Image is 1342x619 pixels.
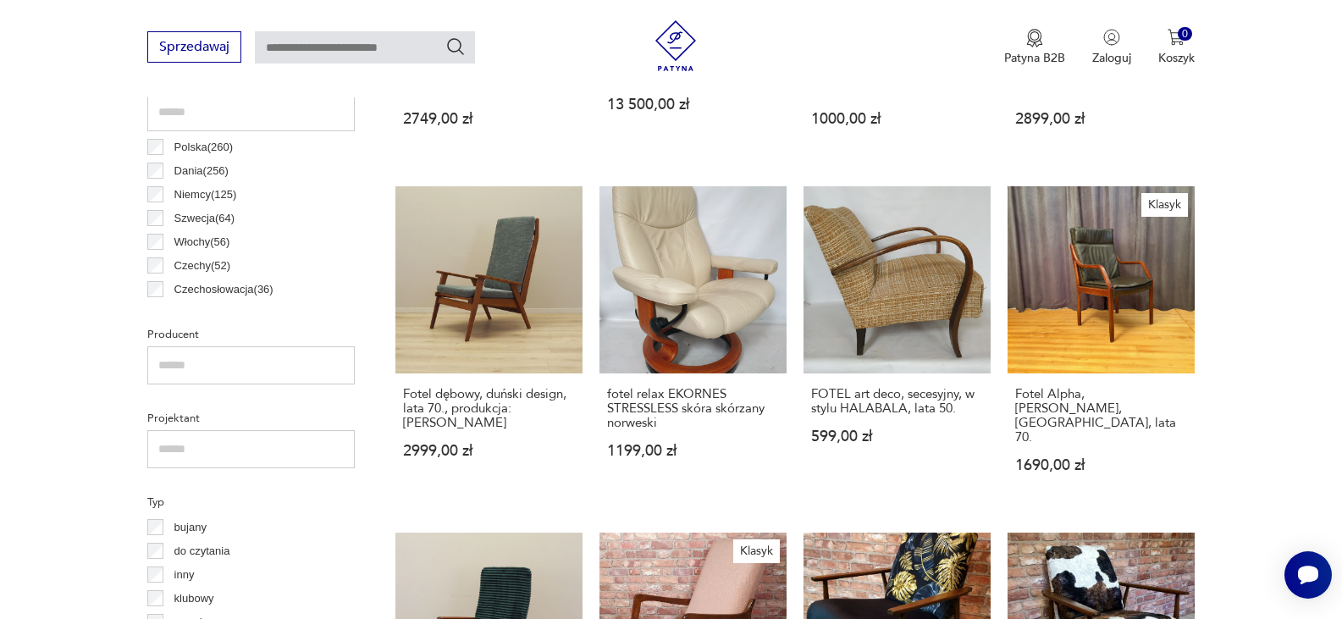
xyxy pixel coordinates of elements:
[403,55,575,98] h3: Fotel biały, duński design, lata 70., produkcja: [PERSON_NAME]
[1158,29,1195,66] button: 0Koszyk
[1015,387,1187,445] h3: Fotel Alpha, [PERSON_NAME], [GEOGRAPHIC_DATA], lata 70.
[174,280,273,299] p: Czechosłowacja ( 36 )
[147,493,355,511] p: Typ
[174,542,230,561] p: do czytania
[607,97,779,112] p: 13 500,00 zł
[811,112,983,126] p: 1000,00 zł
[174,518,207,537] p: bujany
[174,304,240,323] p: Norwegia ( 24 )
[403,444,575,458] p: 2999,00 zł
[804,186,991,506] a: FOTEL art deco, secesyjny, w stylu HALABALA, lata 50.FOTEL art deco, secesyjny, w stylu HALABALA,...
[1008,186,1195,506] a: KlasykFotel Alpha, Walter Knoll, Niemcy, lata 70.Fotel Alpha, [PERSON_NAME], [GEOGRAPHIC_DATA], l...
[1026,29,1043,47] img: Ikona medalu
[147,325,355,344] p: Producent
[1004,29,1065,66] a: Ikona medaluPatyna B2B
[1015,55,1187,98] h3: Fotel tekowy, duński design, lata 70., produkcja: [PERSON_NAME]
[811,429,983,444] p: 599,00 zł
[147,31,241,63] button: Sprzedawaj
[811,387,983,416] h3: FOTEL art deco, secesyjny, w stylu HALABALA, lata 50.
[1168,29,1185,46] img: Ikona koszyka
[599,186,787,506] a: fotel relax EKORNES STRESSLESS skóra skórzany norweskifotel relax EKORNES STRESSLESS skóra skórza...
[174,566,195,584] p: inny
[174,233,230,251] p: Włochy ( 56 )
[403,387,575,430] h3: Fotel dębowy, duński design, lata 70., produkcja: [PERSON_NAME]
[403,112,575,126] p: 2749,00 zł
[1092,50,1131,66] p: Zaloguj
[607,444,779,458] p: 1199,00 zł
[174,209,235,228] p: Szwecja ( 64 )
[1004,50,1065,66] p: Patyna B2B
[147,409,355,428] p: Projektant
[174,138,233,157] p: Polska ( 260 )
[811,55,983,98] h3: Fotel skórzany w stylu reto z lat 50./60., zielona skóra na sprężynach.
[174,257,231,275] p: Czechy ( 52 )
[147,42,241,54] a: Sprzedawaj
[1015,458,1187,473] p: 1690,00 zł
[1103,29,1120,46] img: Ikonka użytkownika
[650,20,701,71] img: Patyna - sklep z meblami i dekoracjami vintage
[174,589,214,608] p: klubowy
[445,36,466,57] button: Szukaj
[1158,50,1195,66] p: Koszyk
[174,185,237,204] p: Niemcy ( 125 )
[395,186,583,506] a: Fotel dębowy, duński design, lata 70., produkcja: DaniaFotel dębowy, duński design, lata 70., pro...
[1015,112,1187,126] p: 2899,00 zł
[1284,551,1332,599] iframe: Smartsupp widget button
[1092,29,1131,66] button: Zaloguj
[174,162,229,180] p: Dania ( 256 )
[1004,29,1065,66] button: Patyna B2B
[607,387,779,430] h3: fotel relax EKORNES STRESSLESS skóra skórzany norweski
[1178,27,1192,41] div: 0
